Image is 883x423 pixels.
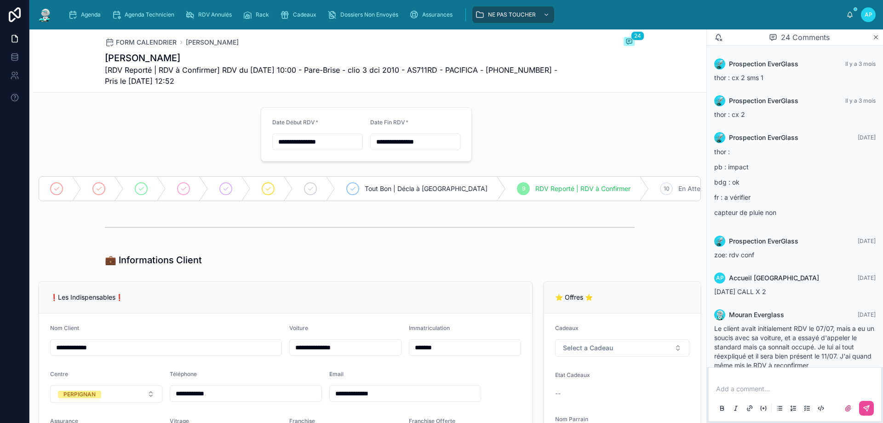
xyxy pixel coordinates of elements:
[240,6,275,23] a: Rack
[105,52,566,64] h1: [PERSON_NAME]
[535,184,631,193] span: RDV Reporté | RDV à Confirmer
[105,254,202,267] h1: 💼 Informations Client
[37,7,53,22] img: App logo
[407,6,459,23] a: Assurances
[555,389,561,398] span: --
[714,162,876,172] p: pb : impact
[183,6,238,23] a: RDV Annulés
[714,147,876,156] p: thor :
[714,208,876,217] p: capteur de pluie non
[522,185,525,192] span: 9
[272,119,315,126] span: Date Début RDV
[198,11,232,18] span: RDV Annulés
[409,324,450,331] span: Immatriculation
[116,38,177,47] span: FORM CALENDRIER
[729,273,819,283] span: Accueil [GEOGRAPHIC_DATA]
[105,64,566,87] span: [RDV Reporté | RDV à Confirmer] RDV du [DATE] 10:00 - Pare-Brise - clio 3 dci 2010 - AS711RD - PA...
[858,274,876,281] span: [DATE]
[714,177,876,187] p: bdg : ok
[422,11,453,18] span: Assurances
[329,371,344,377] span: Email
[781,32,830,43] span: 24 Comments
[365,184,487,193] span: Tout Bon | Décla à [GEOGRAPHIC_DATA]
[50,371,68,377] span: Centre
[63,391,96,398] div: PERPIGNAN
[714,288,766,296] span: [DATE] CALL X 2
[50,293,123,301] span: ❗Les Indispensables❗
[289,324,308,331] span: Voiture
[555,416,588,423] span: Nom Parrain
[488,11,536,18] span: NE PAS TOUCHER
[729,237,798,246] span: Prospection EverGlass
[277,6,323,23] a: Cadeaux
[729,96,798,105] span: Prospection EverGlass
[340,11,398,18] span: Dossiers Non Envoyés
[65,6,107,23] a: Agenda
[325,6,405,23] a: Dossiers Non Envoyés
[555,324,579,331] span: Cadeaux
[729,59,798,69] span: Prospection EverGlass
[631,31,644,41] span: 24
[563,343,613,353] span: Select a Cadeau
[370,119,405,126] span: Date Fin RDV
[845,97,876,104] span: Il y a 3 mois
[170,371,197,377] span: Téléphone
[858,134,876,141] span: [DATE]
[714,251,754,259] span: zoe: rdv conf
[714,192,876,202] p: fr : a vérifier
[50,324,79,331] span: Nom Client
[125,11,174,18] span: Agenda Technicien
[555,339,689,357] button: Select Button
[858,311,876,318] span: [DATE]
[858,238,876,244] span: [DATE]
[624,37,635,48] button: 24
[555,293,593,301] span: ⭐ Offres ⭐
[729,133,798,142] span: Prospection EverGlass
[81,11,101,18] span: Agenda
[678,184,750,193] span: En Attente de Paiement
[61,5,846,25] div: scrollable content
[664,185,670,192] span: 10
[109,6,181,23] a: Agenda Technicien
[714,324,874,369] span: Le client avait initialement RDV le 07/07, mais a eu un soucis avec sa voiture, et a essayé d'app...
[50,385,162,403] button: Select Button
[729,310,784,319] span: Mouran Everglass
[186,38,239,47] a: [PERSON_NAME]
[714,110,745,118] span: thor : cx 2
[716,274,724,282] span: AP
[293,11,316,18] span: Cadeaux
[105,38,177,47] a: FORM CALENDRIER
[256,11,269,18] span: Rack
[555,371,590,378] span: Etat Cadeaux
[865,11,872,18] span: AP
[472,6,554,23] a: NE PAS TOUCHER
[845,60,876,67] span: Il y a 3 mois
[714,74,763,81] span: thor : cx 2 sms 1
